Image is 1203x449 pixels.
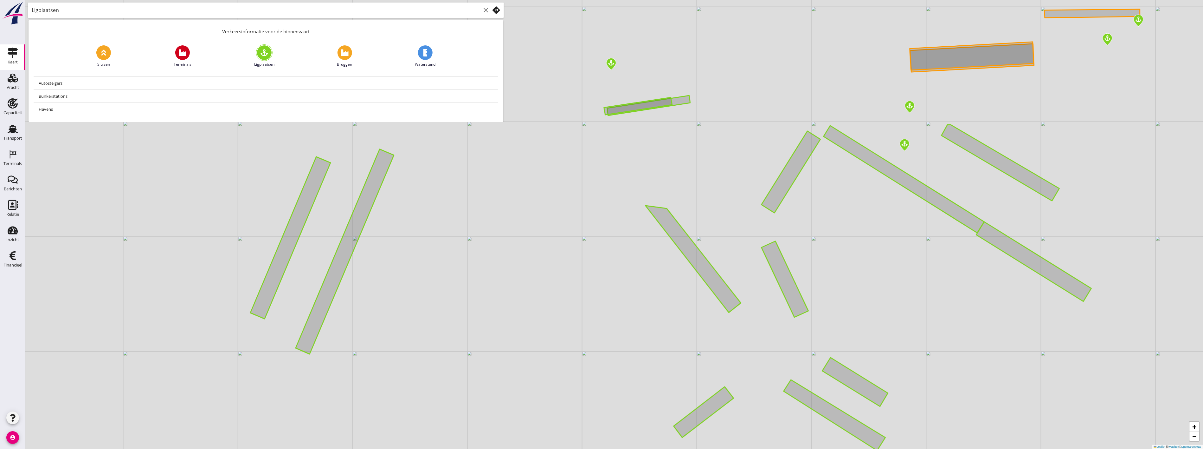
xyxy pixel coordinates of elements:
a: Ligplaatsen [254,45,274,67]
div: Terminals [3,162,22,166]
img: logo-small.a267ee39.svg [1,2,24,25]
a: OpenStreetMap [1181,445,1201,448]
div: Kaart [8,60,18,64]
div: Havens [39,105,493,113]
span: Terminals [174,62,191,67]
input: Zoek faciliteit [32,5,481,15]
span: | [1166,445,1167,448]
div: Capaciteit [3,111,22,115]
a: Sluizen [96,45,111,67]
a: Terminals [174,45,191,67]
div: Verkeersinformatie voor de binnenvaart [29,20,503,40]
img: Marker [606,57,617,71]
div: Berichten [4,187,22,191]
i: clear [482,6,490,14]
div: Financieel [3,263,22,267]
img: Marker [1102,33,1113,46]
span: − [1193,432,1197,440]
span: Bruggen [337,62,352,67]
img: Marker [899,138,910,152]
span: Ligplaatsen [254,62,274,67]
span: Sluizen [97,62,110,67]
div: Inzicht [6,238,19,242]
a: Zoom out [1190,432,1199,441]
span: Waterstand [415,62,435,67]
a: Zoom in [1190,422,1199,432]
a: Bruggen [337,45,352,67]
div: Autosteigers [39,79,493,87]
div: Relatie [6,212,19,216]
a: Waterstand [415,45,435,67]
div: Vracht [7,85,19,89]
a: Mapbox [1169,445,1179,448]
div: Transport [3,136,22,140]
div: © © [1152,445,1203,449]
a: Leaflet [1154,445,1165,448]
img: Marker [904,100,915,114]
img: Marker [1133,14,1144,27]
i: account_circle [6,431,19,444]
div: Bunkerstations [39,92,493,100]
span: + [1193,423,1197,431]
